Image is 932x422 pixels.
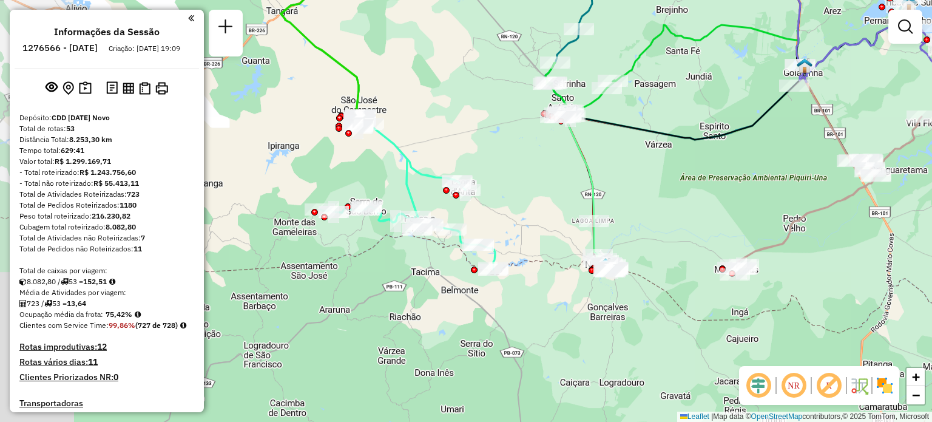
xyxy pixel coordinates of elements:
[141,233,145,242] strong: 7
[19,276,194,287] div: 8.082,80 / 53 =
[60,79,76,98] button: Centralizar mapa no depósito ou ponto de apoio
[19,278,27,285] i: Cubagem total roteirizado
[19,145,194,156] div: Tempo total:
[912,369,920,384] span: +
[875,376,894,395] img: Exibir/Ocultar setores
[19,398,194,409] h4: Transportadoras
[88,356,98,367] strong: 11
[19,342,194,352] h4: Rotas improdutivas:
[55,157,111,166] strong: R$ 1.299.169,71
[19,298,194,309] div: 723 / 53 =
[44,300,52,307] i: Total de rotas
[680,412,709,421] a: Leaflet
[19,300,27,307] i: Total de Atividades
[135,311,141,318] em: Média calculada utilizando a maior ocupação (%Peso ou %Cubagem) de cada rota da sessão. Rotas cro...
[66,124,75,133] strong: 53
[76,79,94,98] button: Painel de Sugestão
[120,200,137,209] strong: 1180
[92,211,130,220] strong: 216.230,82
[19,233,194,243] div: Total de Atividades não Roteirizadas:
[83,277,107,286] strong: 152,51
[104,43,185,54] div: Criação: [DATE] 19:09
[711,412,713,421] span: |
[19,310,103,319] span: Ocupação média da frota:
[120,80,137,96] button: Visualizar relatório de Roteirização
[61,278,69,285] i: Total de rotas
[19,112,194,123] div: Depósito:
[19,321,109,330] span: Clientes com Service Time:
[61,146,84,155] strong: 629:41
[113,372,118,383] strong: 0
[907,386,925,404] a: Zoom out
[19,178,194,189] div: - Total não roteirizado:
[19,189,194,200] div: Total de Atividades Roteirizadas:
[744,371,773,400] span: Ocultar deslocamento
[54,26,160,38] h4: Informações da Sessão
[19,287,194,298] div: Média de Atividades por viagem:
[19,222,194,233] div: Cubagem total roteirizado:
[104,79,120,98] button: Logs desbloquear sessão
[677,412,932,422] div: Map data © contributors,© 2025 TomTom, Microsoft
[109,321,135,330] strong: 99,86%
[93,179,139,188] strong: R$ 55.413,11
[188,11,194,25] a: Clique aqui para minimizar o painel
[849,376,869,395] img: Fluxo de ruas
[19,357,194,367] h4: Rotas vários dias:
[109,278,115,285] i: Meta Caixas/viagem: 143,28 Diferença: 9,23
[180,322,186,329] em: Rotas cross docking consideradas
[907,368,925,386] a: Zoom in
[153,80,171,97] button: Imprimir Rotas
[19,123,194,134] div: Total de rotas:
[19,372,194,383] h4: Clientes Priorizados NR:
[106,222,136,231] strong: 8.082,80
[69,135,112,144] strong: 8.253,30 km
[106,310,132,319] strong: 75,42%
[814,371,843,400] span: Exibir rótulo
[135,321,178,330] strong: (727 de 728)
[19,243,194,254] div: Total de Pedidos não Roteirizados:
[19,167,194,178] div: - Total roteirizado:
[19,134,194,145] div: Distância Total:
[19,211,194,222] div: Peso total roteirizado:
[19,200,194,211] div: Total de Pedidos Roteirizados:
[52,113,110,122] strong: CDD [DATE] Novo
[97,341,107,352] strong: 12
[779,371,808,400] span: Ocultar NR
[797,58,812,73] img: PA - Goianinha
[67,299,86,308] strong: 13,64
[137,80,153,97] button: Visualizar Romaneio
[598,257,613,273] img: Nova Cruz
[22,43,98,53] h6: 1276566 - [DATE]
[79,168,136,177] strong: R$ 1.243.756,60
[133,244,142,253] strong: 11
[893,15,917,39] a: Exibir filtros
[19,265,194,276] div: Total de caixas por viagem:
[43,78,60,98] button: Exibir sessão original
[127,189,140,199] strong: 723
[19,156,194,167] div: Valor total:
[912,387,920,403] span: −
[751,412,803,421] a: OpenStreetMap
[214,15,238,42] a: Nova sessão e pesquisa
